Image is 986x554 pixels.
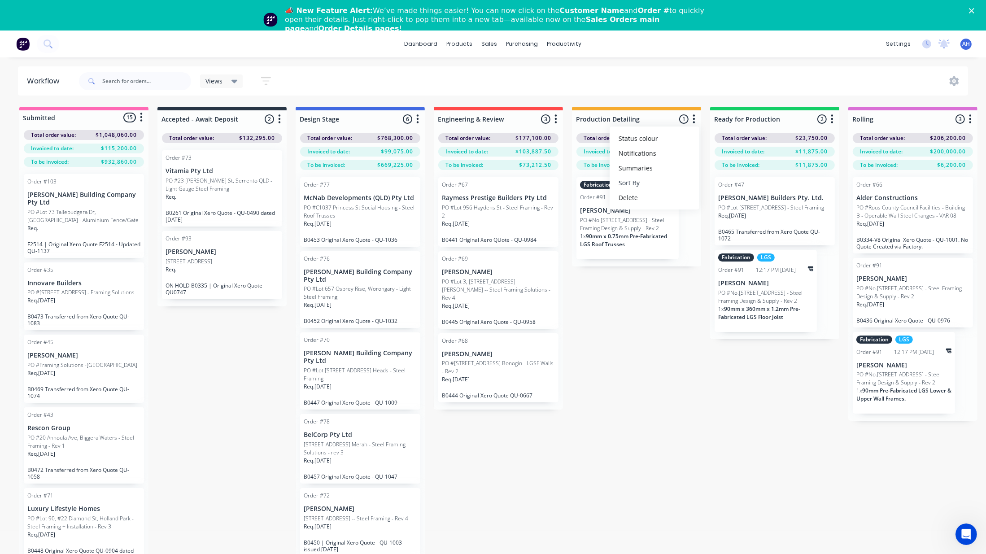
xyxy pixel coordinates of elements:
div: Order #77McNab Developments (QLD) Pty LtdPO #C1037 Princess St Social Housing - Steel Roof Trusse... [300,177,420,247]
span: AH [962,40,970,48]
span: Invoiced to date: [860,148,903,156]
span: Status colour [619,134,658,143]
div: Order #66 [856,181,882,189]
span: $11,875.00 [795,161,828,169]
span: 90mm x 0.75mm Pre-Fabricated LGS Roof Trusses [580,232,667,248]
div: Order #73Vitamia Pty LtdPO #23 [PERSON_NAME] St, Serrento QLD - Light Gauge Steel FramingReq.B026... [162,150,282,227]
p: Req. [DATE] [27,369,55,377]
div: Order #72 [304,492,330,500]
p: B0261 Original Xero Quote - QU-0490 dated [DATE] [166,209,279,223]
a: dashboard [400,37,442,51]
p: B0436 Original Xero Quote - QU-0976 [856,317,969,324]
span: $115,200.00 [101,144,137,153]
span: Invoiced to date: [722,148,764,156]
span: $6,200.00 [937,161,966,169]
span: Invoiced to date: [445,148,488,156]
div: Order #91 [856,348,882,356]
p: [PERSON_NAME] [166,248,279,256]
div: Order #47[PERSON_NAME] Builders Pty. Ltd.PO #Lot [STREET_ADDRESS] - Steel FramingReq.[DATE]B0465 ... [715,177,835,245]
div: settings [881,37,915,51]
p: [STREET_ADDRESS] [166,257,212,266]
p: F2514 | Original Xero Quote F2514 - Updated QU-1137 [27,241,140,254]
p: Req. [DATE] [856,220,884,228]
span: $200,000.00 [930,148,966,156]
p: PO #Lot 90, #22 Diamond St, Holland Park - Steel Framing + Installation - Rev 3 [27,515,140,531]
div: Order #35Innovare BuildersPO #[STREET_ADDRESS] - Framing SolutionsReq.[DATE]B0473 Transferred fro... [24,262,144,331]
span: $206,200.00 [930,134,966,142]
div: LGS [895,336,913,344]
div: Order #78 [304,418,330,426]
p: PO #[STREET_ADDRESS] - Framing Solutions [27,288,135,297]
div: LGS [757,253,775,262]
b: Customer Name [559,6,624,15]
p: [STREET_ADDRESS] -- Steel Framing - Rev 4 [304,515,408,523]
span: $669,225.00 [377,161,413,169]
div: Order #43Rescon GroupPO #20 Annoula Ave, Biggera Waters - Steel Framing - Rev 1Req.[DATE]B0472 Tr... [24,407,144,484]
span: To be invoiced: [722,161,759,169]
span: 1 x [856,387,862,394]
p: [PERSON_NAME] [856,362,951,369]
iframe: Intercom live chat [955,523,977,545]
div: Fabrication [718,253,754,262]
div: We’ve made things easier! You can now click on the and to quickly open their details. Just right-... [285,6,708,33]
span: $23,750.00 [795,134,828,142]
span: $932,860.00 [101,158,137,166]
span: Invoiced to date: [31,144,74,153]
b: Order # [638,6,670,15]
p: PO #No.[STREET_ADDRESS] - Steel Framing Design & Supply - Rev 2 [718,289,813,305]
p: Req. [27,224,38,232]
p: Req. [DATE] [304,523,332,531]
div: Order #67 [442,181,468,189]
p: B0453 Original Xero Quote - QU-1036 [304,236,417,243]
p: B0441 Original Xero QUote - QU-0984 [442,236,555,243]
span: Total order value: [307,134,352,142]
span: $103,887.50 [515,148,551,156]
button: Summaries [610,161,699,175]
button: Status colour [610,131,699,146]
div: Order #91 [856,262,882,270]
div: FabricationLGSOrder #9112:17 PM [DATE][PERSON_NAME]PO #No.[STREET_ADDRESS] - Steel Framing Design... [715,250,817,332]
p: PO #23 [PERSON_NAME] St, Serrento QLD - Light Gauge Steel Framing [166,177,279,193]
p: PO #[STREET_ADDRESS] Bonogin - LGSF Walls - Rev 2 [442,359,555,375]
p: Req. [DATE] [442,302,470,310]
span: Views [205,76,223,86]
button: Delete [610,190,699,205]
p: Req. [166,193,176,201]
div: Order #68 [442,337,468,345]
p: [PERSON_NAME] Building Company Pty Ltd [304,349,417,365]
span: To be invoiced: [584,161,621,169]
b: Order Details pages [318,24,399,33]
input: Search for orders... [102,72,191,90]
p: Req. [DATE] [27,531,55,539]
span: Invoiced to date: [307,148,350,156]
div: 12:17 PM [DATE] [894,348,934,356]
p: B0450 | Original Xero Quote - QU-1003 issued [DATE] [304,539,417,553]
div: Fabrication [580,181,616,189]
div: Order #91 [718,266,744,274]
p: B0447 Original Xero Quote - QU-1009 [304,399,417,406]
p: Req. [DATE] [442,375,470,384]
span: 90mm Pre-Fabricated LGS Lower & Upper Wall Frames. [856,387,951,402]
div: Order #69 [442,255,468,263]
p: Vitamia Pty Ltd [166,167,279,175]
div: Order #67Raymess Prestige Builders Pty LtdPO #Lot 956 Haydens St - Steel Framing - Rev 2Req.[DATE... [438,177,558,247]
span: 1 x [580,232,586,240]
div: Order #43 [27,411,53,419]
span: Total order value: [169,134,214,142]
span: To be invoiced: [31,158,69,166]
p: [PERSON_NAME] [304,505,417,513]
div: Order #35 [27,266,53,274]
div: FabricationLGSOrder #9112:17 PM [DATE][PERSON_NAME]PO #No.[STREET_ADDRESS] - Steel Framing Design... [576,177,679,259]
p: Req. [DATE] [718,212,746,220]
div: Order #70 [304,336,330,344]
img: Profile image for Team [263,13,278,27]
p: [PERSON_NAME] Building Company Pty Ltd [304,268,417,284]
div: Order #103[PERSON_NAME] Building Company Pty LtdPO #Lot 73 Tallebudgera Dr, [GEOGRAPHIC_DATA] - A... [24,174,144,258]
p: Luxury Lifestyle Homes [27,505,140,513]
span: $73,212.50 [519,161,551,169]
div: Order #68[PERSON_NAME]PO #[STREET_ADDRESS] Bonogin - LGSF Walls - Rev 2Req.[DATE]B0444 Original X... [438,333,558,403]
p: B0469 Transferred from Xero Quote QU-1074 [27,386,140,399]
p: [PERSON_NAME] [442,268,555,276]
p: ON HOLD B0335 | Original Xero Quote - QU0747 [166,282,279,296]
div: Workflow [27,76,64,87]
